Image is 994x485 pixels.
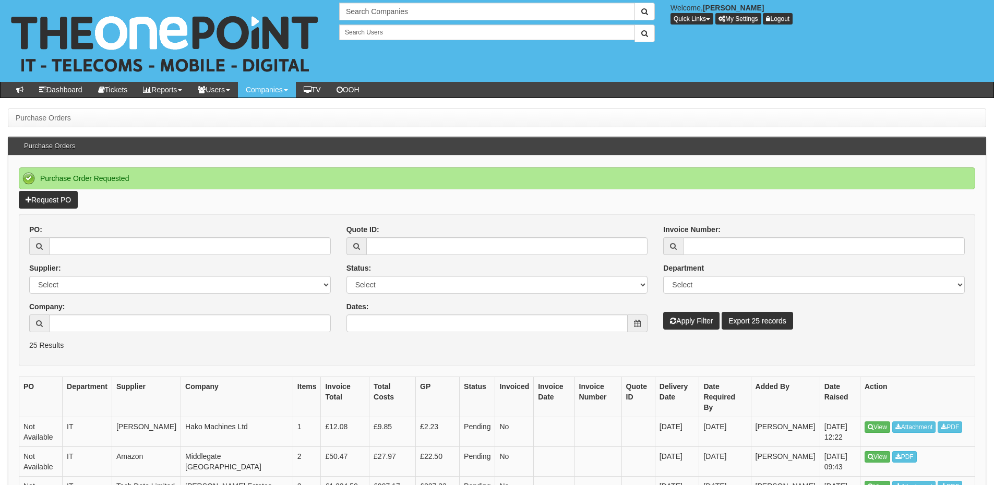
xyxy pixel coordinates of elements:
[574,377,621,417] th: Invoice Number
[865,421,890,433] a: View
[329,82,367,98] a: OOH
[751,446,820,476] td: [PERSON_NAME]
[751,377,820,417] th: Added By
[321,417,369,446] td: £12.08
[655,377,699,417] th: Delivery Date
[655,417,699,446] td: [DATE]
[416,446,460,476] td: £22.50
[495,377,534,417] th: Invoiced
[29,224,42,235] label: PO:
[19,137,80,155] h3: Purchase Orders
[860,377,975,417] th: Action
[865,451,890,463] a: View
[19,446,63,476] td: Not Available
[369,377,416,417] th: Total Costs
[938,421,962,433] a: PDF
[112,377,181,417] th: Supplier
[19,167,975,189] div: Purchase Order Requested
[751,417,820,446] td: [PERSON_NAME]
[321,446,369,476] td: £50.47
[63,377,112,417] th: Department
[293,377,321,417] th: Items
[820,446,860,476] td: [DATE] 09:43
[346,301,369,312] label: Dates:
[29,340,965,350] p: 25 Results
[346,224,379,235] label: Quote ID:
[19,377,63,417] th: PO
[460,446,495,476] td: Pending
[534,377,574,417] th: Invoice Date
[296,82,329,98] a: TV
[293,446,321,476] td: 2
[763,13,793,25] a: Logout
[19,191,78,209] a: Request PO
[339,3,635,20] input: Search Companies
[663,224,721,235] label: Invoice Number:
[181,417,293,446] td: Hako Machines Ltd
[670,13,713,25] button: Quick Links
[190,82,238,98] a: Users
[90,82,136,98] a: Tickets
[321,377,369,417] th: Invoice Total
[892,421,936,433] a: Attachment
[29,301,65,312] label: Company:
[181,377,293,417] th: Company
[112,417,181,446] td: [PERSON_NAME]
[655,446,699,476] td: [DATE]
[820,417,860,446] td: [DATE] 12:22
[29,263,61,273] label: Supplier:
[293,417,321,446] td: 1
[722,312,793,330] a: Export 25 records
[181,446,293,476] td: Middlegate [GEOGRAPHIC_DATA]
[715,13,761,25] a: My Settings
[238,82,296,98] a: Companies
[699,446,751,476] td: [DATE]
[63,417,112,446] td: IT
[663,312,720,330] button: Apply Filter
[63,446,112,476] td: IT
[820,377,860,417] th: Date Raised
[699,417,751,446] td: [DATE]
[31,82,90,98] a: Dashboard
[460,417,495,446] td: Pending
[495,417,534,446] td: No
[495,446,534,476] td: No
[892,451,917,463] a: PDF
[369,417,416,446] td: £9.85
[369,446,416,476] td: £27.97
[135,82,190,98] a: Reports
[663,3,994,25] div: Welcome,
[703,4,764,12] b: [PERSON_NAME]
[112,446,181,476] td: Amazon
[346,263,371,273] label: Status:
[416,417,460,446] td: £2.23
[460,377,495,417] th: Status
[16,113,71,123] li: Purchase Orders
[663,263,704,273] label: Department
[19,417,63,446] td: Not Available
[416,377,460,417] th: GP
[621,377,655,417] th: Quote ID
[699,377,751,417] th: Date Required By
[339,25,635,40] input: Search Users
